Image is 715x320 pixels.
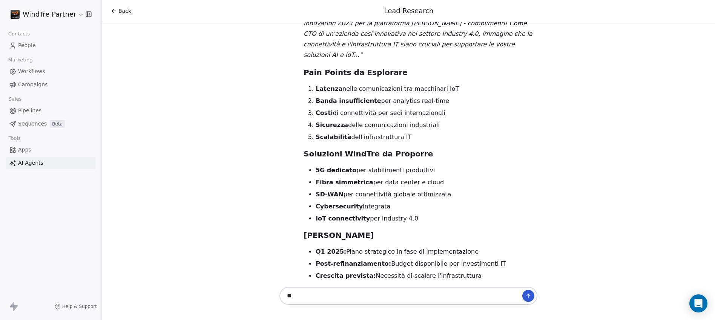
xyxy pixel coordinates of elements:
strong: Crescita prevista: [316,272,376,279]
span: Workflows [18,67,45,75]
li: dell'infrastruttura IT [316,133,537,142]
li: Necessità di scalare l'infrastruttura [316,271,537,280]
span: Help & Support [62,303,97,309]
a: SequencesBeta [6,118,95,130]
div: Open Intercom Messenger [689,294,707,312]
li: per analytics real-time [316,96,537,106]
a: AI Agents [6,157,95,169]
li: per stabilimenti produttivi [316,166,537,175]
li: di connettività per sedi internazionali [316,109,537,118]
strong: Banda insufficiente [316,97,381,104]
strong: Fibra simmetrica [316,179,373,186]
li: delle comunicazioni industriali [316,121,537,130]
a: People [6,39,95,52]
span: Lead Research [384,7,434,15]
span: People [18,41,36,49]
a: Pipelines [6,104,95,117]
span: Marketing [5,54,36,66]
span: Contacts [5,28,33,40]
li: nelle comunicazioni tra macchinari IoT [316,84,537,93]
li: Budget disponibile per investimenti IT [316,259,537,268]
strong: Costi [316,109,333,116]
span: Beta [50,120,65,128]
button: WindTre Partner [9,8,80,21]
strong: Q1 2025: [316,248,346,255]
span: Pipelines [18,107,41,115]
strong: IoT connectivity [316,215,370,222]
li: Piano strategico in fase di implementazione [316,247,537,256]
li: per connettività globale ottimizzata [316,190,537,199]
li: per data center e cloud [316,178,537,187]
strong: Pain Points da Esplorare [304,68,408,77]
strong: Scalabilità [316,133,351,141]
a: Workflows [6,65,95,78]
span: Tools [5,133,24,144]
img: logo_bp_w3.png [11,10,20,19]
strong: Post-refinanziamento: [316,260,391,267]
em: "[PERSON_NAME], ho visto che [PERSON_NAME] ha vinto il premio SMAU Innovation 2024 per la piattaf... [304,9,532,58]
strong: Cybersecurity [316,203,363,210]
a: Campaigns [6,78,95,91]
strong: Soluzioni WindTre da Proporre [304,149,433,158]
span: Apps [18,146,31,154]
strong: [PERSON_NAME] [304,231,374,240]
strong: Sicurezza [316,121,348,129]
strong: 5G dedicato [316,167,356,174]
span: Back [118,7,131,15]
li: per Industry 4.0 [316,214,537,223]
strong: Latenza [316,85,342,92]
span: Campaigns [18,81,48,89]
li: integrata [316,202,537,211]
span: AI Agents [18,159,43,167]
a: Help & Support [55,303,97,309]
span: Sales [5,93,25,105]
a: Apps [6,144,95,156]
span: Sequences [18,120,47,128]
strong: SD-WAN [316,191,344,198]
span: WindTre Partner [23,9,76,19]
